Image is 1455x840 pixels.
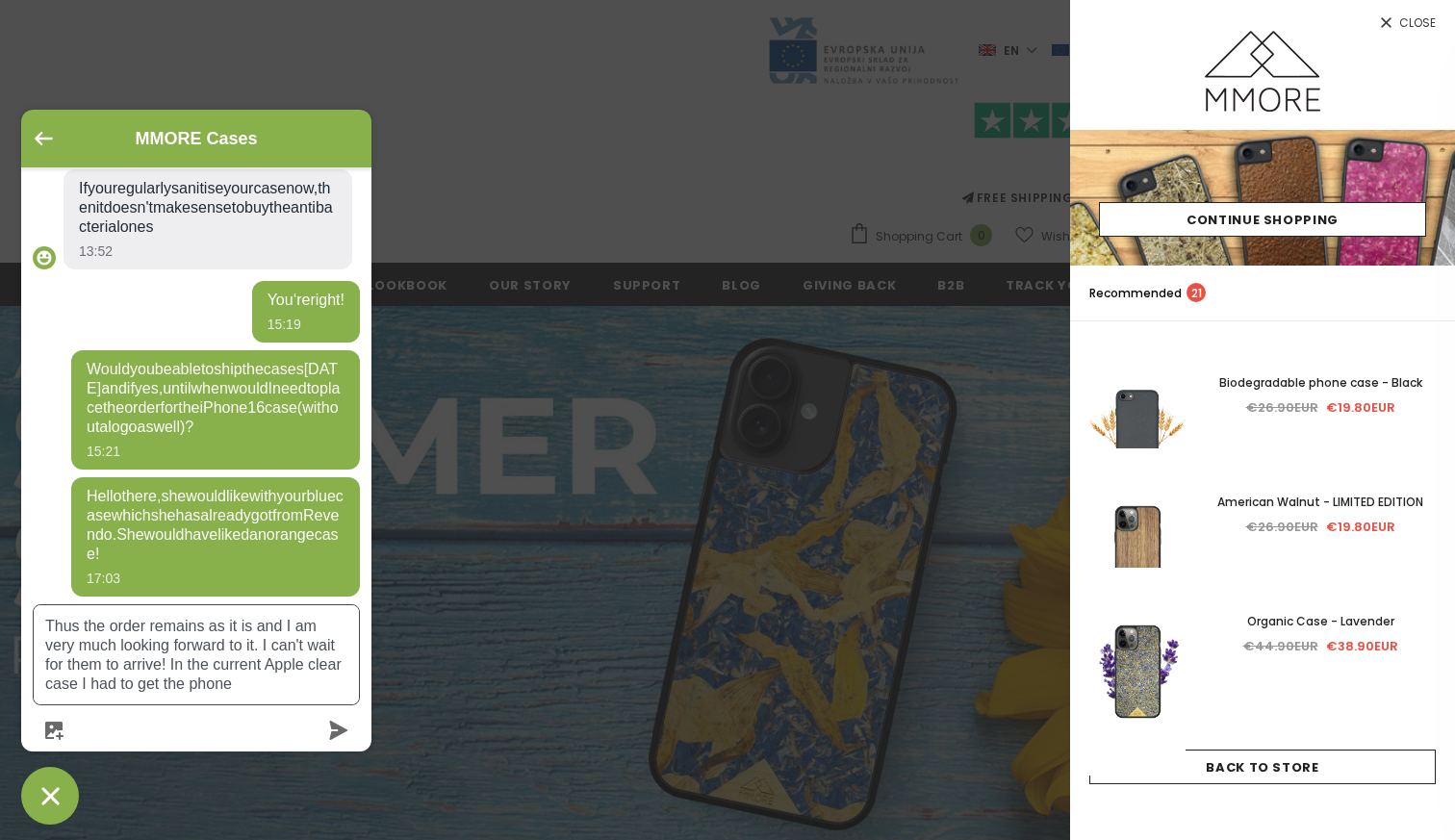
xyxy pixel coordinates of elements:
[1089,750,1436,784] a: Back To Store
[1326,518,1395,536] span: €19.80EUR
[1243,637,1318,655] span: €44.90EUR
[1205,611,1436,632] a: Organic Case - Lavender
[1205,372,1436,394] a: Biodegradable phone case - Black
[1417,284,1436,303] a: search
[15,110,377,825] inbox-online-store-chat: Shopify online store chat
[1246,518,1318,536] span: €26.90EUR
[1326,398,1395,417] span: €19.80EUR
[1099,202,1426,237] a: Continue Shopping
[1246,398,1318,417] span: €26.90EUR
[1205,492,1436,513] a: American Walnut - LIMITED EDITION
[1219,374,1422,391] span: Biodegradable phone case - Black
[1089,283,1206,303] p: Recommended
[1326,637,1398,655] span: €38.90EUR
[1247,613,1394,629] span: Organic Case - Lavender
[1217,494,1423,510] span: American Walnut - LIMITED EDITION
[1187,283,1206,302] span: 21
[1399,17,1436,29] span: Close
